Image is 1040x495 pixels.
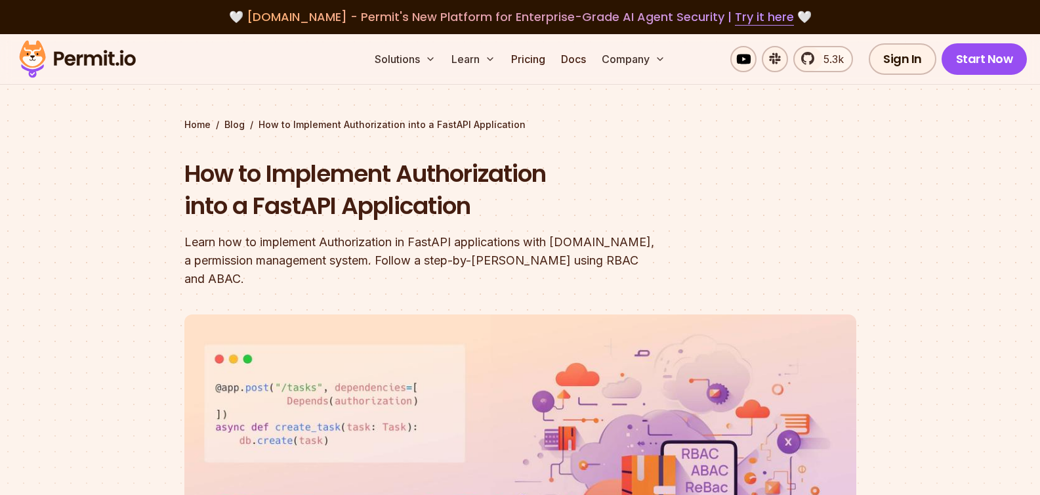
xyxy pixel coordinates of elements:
a: Home [184,118,211,131]
button: Company [596,46,671,72]
span: 5.3k [816,51,844,67]
a: Pricing [506,46,551,72]
img: Permit logo [13,37,142,81]
span: [DOMAIN_NAME] - Permit's New Platform for Enterprise-Grade AI Agent Security | [247,9,794,25]
a: Blog [224,118,245,131]
a: Start Now [942,43,1028,75]
a: Try it here [735,9,794,26]
a: Docs [556,46,591,72]
div: Learn how to implement Authorization in FastAPI applications with [DOMAIN_NAME], a permission man... [184,233,688,288]
a: 5.3k [793,46,853,72]
a: Sign In [869,43,936,75]
button: Learn [446,46,501,72]
h1: How to Implement Authorization into a FastAPI Application [184,158,688,223]
button: Solutions [369,46,441,72]
div: 🤍 🤍 [31,8,1009,26]
div: / / [184,118,856,131]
